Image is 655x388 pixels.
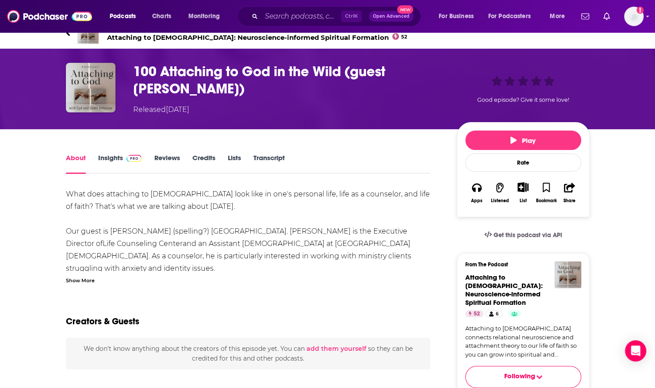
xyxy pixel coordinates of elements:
div: Share [563,198,575,204]
span: Following [504,372,535,383]
img: Attaching to God: Neuroscience-informed Spiritual Formation [77,23,99,44]
span: 52 [401,35,407,39]
span: Attaching to [DEMOGRAPHIC_DATA]: Neuroscience-informed Spiritual Formation [107,33,408,42]
svg: Add a profile image [636,7,644,14]
img: User Profile [624,7,644,26]
a: Attaching to God: Neuroscience-informed Spiritual FormationEpisode from the podcastAttaching to [... [66,23,590,44]
div: Rate [465,154,581,172]
a: Show notifications dropdown [578,9,593,24]
span: We don't know anything about the creators of this episode yet . You can so they can be credited f... [84,345,413,362]
input: Search podcasts, credits, & more... [261,9,341,23]
h1: 100 Attaching to God in the Wild (guest Jeff McMullen) [133,63,443,97]
button: open menu [483,9,544,23]
span: Ctrl K [341,11,362,22]
span: Open Advanced [373,14,410,19]
h3: From The Podcast [465,261,574,268]
button: Apps [465,177,488,209]
a: 52 [465,310,483,317]
div: What does attaching to [DEMOGRAPHIC_DATA] look like in one's personal life, life as a counselor, ... [66,188,431,386]
a: Show notifications dropdown [600,9,613,24]
div: Released [DATE] [133,104,189,115]
img: 100 Attaching to God in the Wild (guest Jeff McMullen) [66,63,115,112]
button: open menu [433,9,485,23]
a: Attaching to [DEMOGRAPHIC_DATA] connects relational neuroscience and attachment theory to our lif... [465,324,581,359]
a: Transcript [253,154,284,174]
button: Play [465,131,581,150]
button: Share [558,177,581,209]
div: Bookmark [536,198,556,204]
button: Bookmark [535,177,558,209]
span: For Business [439,10,474,23]
img: Podchaser - Follow, Share and Rate Podcasts [7,8,92,25]
span: New [397,5,413,14]
a: Reviews [154,154,180,174]
a: InsightsPodchaser Pro [98,154,142,174]
img: Attaching to God: Neuroscience-informed Spiritual Formation [555,261,581,288]
button: Following [465,366,581,388]
a: Lists [227,154,241,174]
h2: Creators & Guests [66,316,139,327]
a: Attaching to God: Neuroscience-informed Spiritual Formation [465,273,543,307]
span: Monitoring [188,10,220,23]
button: open menu [182,9,231,23]
span: 6 [496,310,498,319]
button: Open AdvancedNew [369,11,414,22]
span: Good episode? Give it some love! [477,96,569,103]
button: Show More Button [514,182,532,192]
span: Attaching to [DEMOGRAPHIC_DATA]: Neuroscience-informed Spiritual Formation [465,273,543,307]
span: Logged in as ShellB [624,7,644,26]
button: open menu [103,9,147,23]
a: Credits [192,154,215,174]
span: 52 [474,310,480,319]
div: Listened [491,198,509,204]
button: Show profile menu [624,7,644,26]
span: Podcasts [110,10,136,23]
div: Apps [471,198,483,204]
a: Charts [146,9,176,23]
a: Life Counseling Center [103,239,183,248]
button: open menu [544,9,576,23]
span: More [550,10,565,23]
img: Podchaser Pro [126,155,142,162]
div: Search podcasts, credits, & more... [245,6,429,27]
span: Charts [152,10,171,23]
button: Listened [488,177,511,209]
div: Show More ButtonList [511,177,534,209]
a: Get this podcast via API [477,224,569,246]
div: List [520,198,527,204]
span: Get this podcast via API [493,231,562,239]
span: For Podcasters [488,10,531,23]
div: Open Intercom Messenger [625,340,646,361]
a: About [66,154,86,174]
a: 6 [485,310,502,317]
button: add them yourself [306,345,366,352]
span: Play [510,136,536,145]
